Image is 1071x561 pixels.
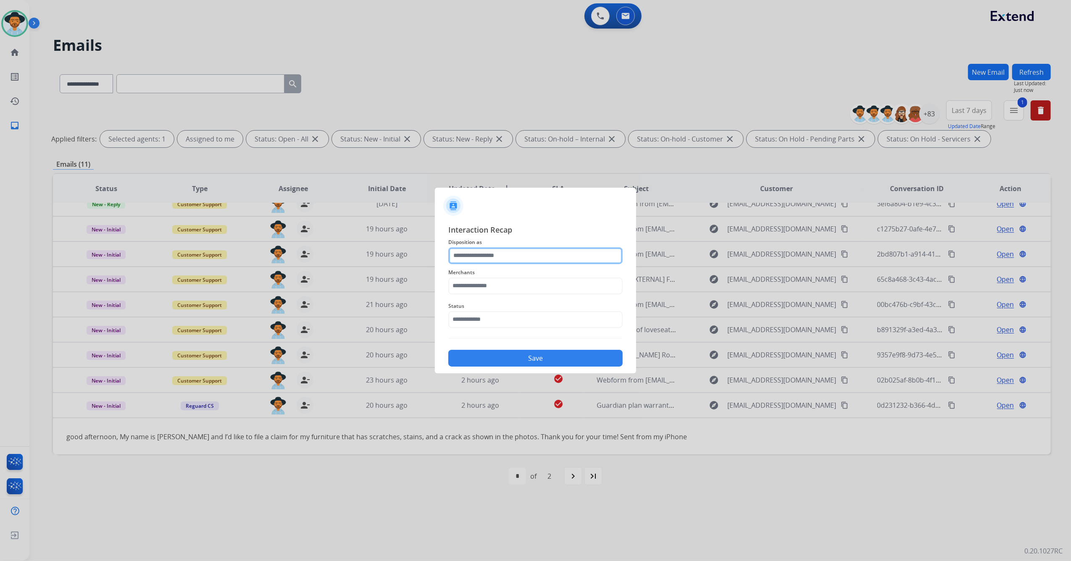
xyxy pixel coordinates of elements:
[448,267,623,278] span: Merchants
[443,196,463,216] img: contactIcon
[1024,546,1063,556] p: 0.20.1027RC
[448,301,623,311] span: Status
[448,224,623,237] span: Interaction Recap
[448,338,623,338] img: contact-recap-line.svg
[448,237,623,247] span: Disposition as
[448,350,623,367] button: Save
